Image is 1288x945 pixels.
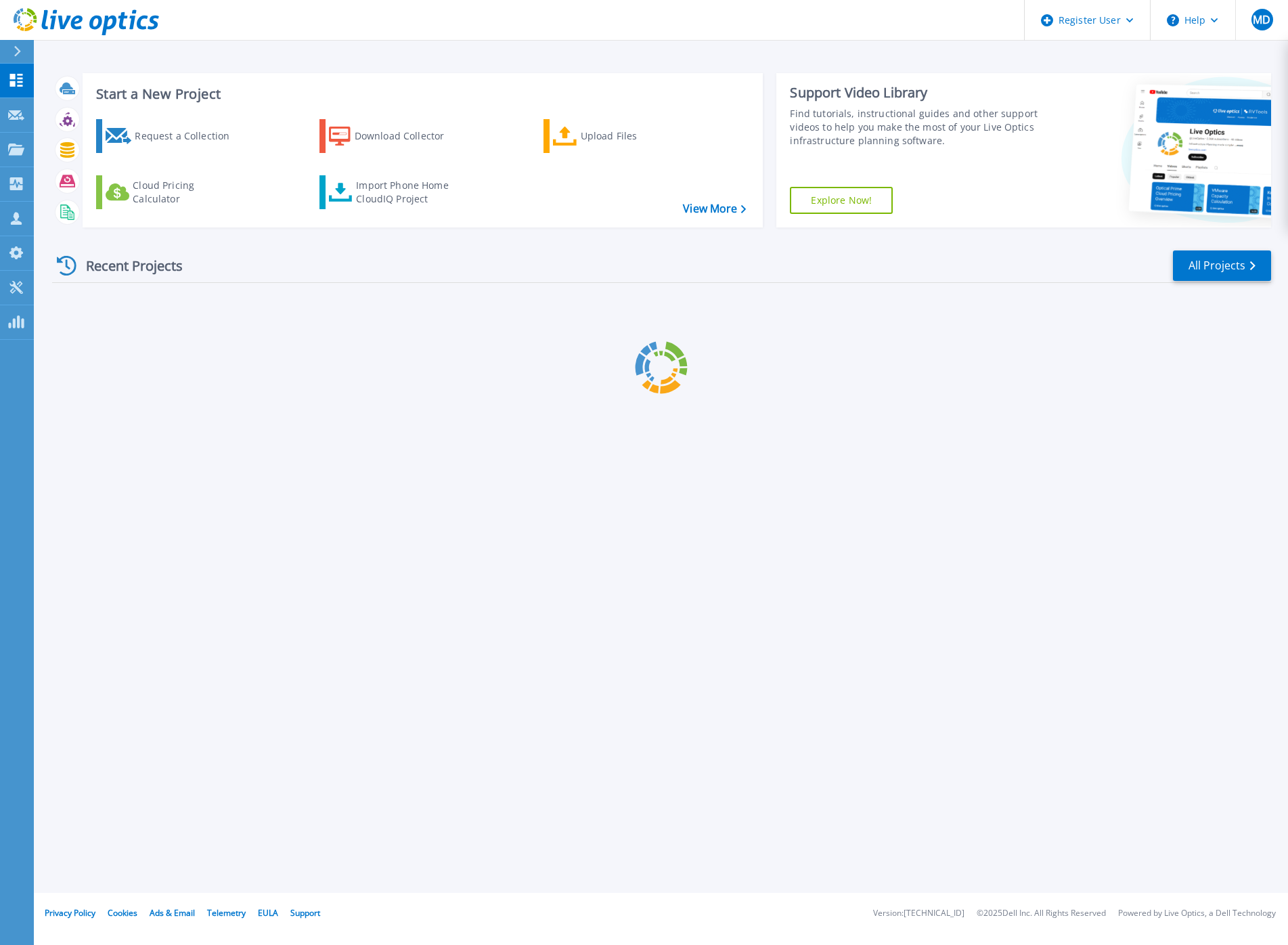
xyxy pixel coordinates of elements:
[543,119,694,153] a: Upload Files
[1118,909,1276,918] li: Powered by Live Optics, a Dell Technology
[790,107,1042,148] div: Find tutorials, instructional guides and other support videos to help you make the most of your L...
[52,249,201,282] div: Recent Projects
[581,123,689,150] div: Upload Files
[258,907,278,919] a: EULA
[790,84,1042,102] div: Support Video Library
[150,907,195,919] a: Ads & Email
[108,907,137,919] a: Cookies
[45,907,95,919] a: Privacy Policy
[96,175,247,209] a: Cloud Pricing Calculator
[873,909,964,918] li: Version: [TECHNICAL_ID]
[1253,14,1270,25] span: MD
[135,123,243,150] div: Request a Collection
[290,907,320,919] a: Support
[207,907,246,919] a: Telemetry
[319,119,470,153] a: Download Collector
[133,179,241,206] div: Cloud Pricing Calculator
[96,87,746,102] h3: Start a New Project
[96,119,247,153] a: Request a Collection
[977,909,1106,918] li: © 2025 Dell Inc. All Rights Reserved
[356,179,462,206] div: Import Phone Home CloudIQ Project
[1173,250,1271,281] a: All Projects
[683,202,746,215] a: View More
[355,123,463,150] div: Download Collector
[790,187,893,214] a: Explore Now!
